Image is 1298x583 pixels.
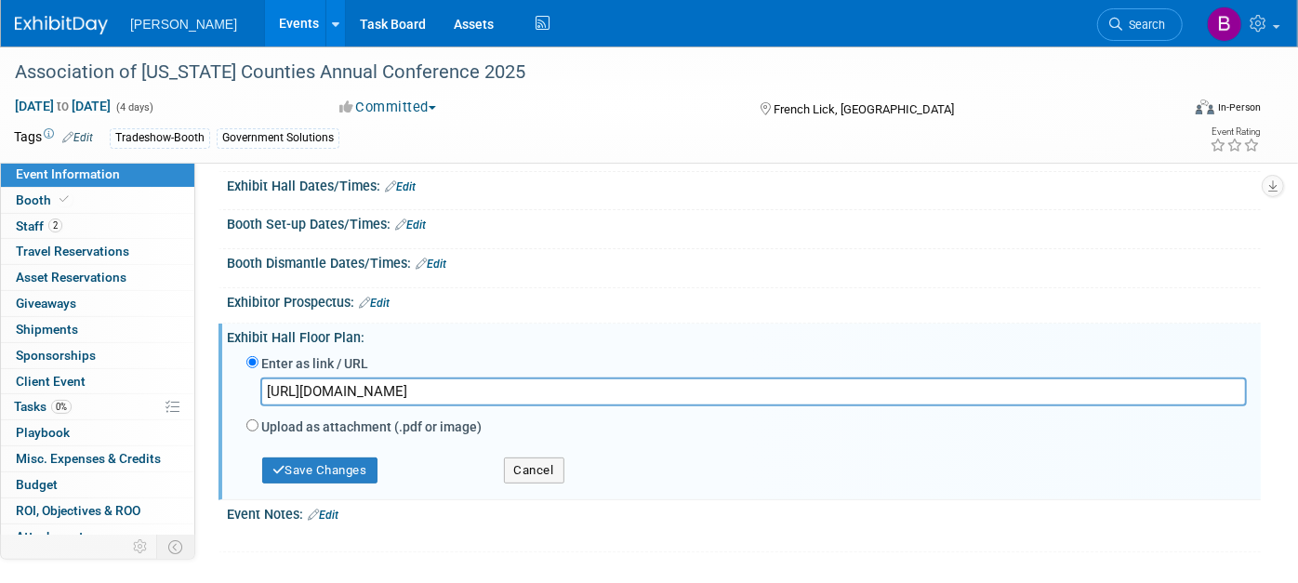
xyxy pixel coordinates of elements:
a: Edit [359,297,390,310]
span: Attachments [16,529,90,544]
a: Staff2 [1,214,194,239]
span: Sponsorships [16,348,96,363]
a: Budget [1,472,194,497]
label: Upload as attachment (.pdf or image) [261,417,482,436]
span: Budget [16,477,58,492]
button: Cancel [504,457,564,484]
div: Association of [US_STATE] Counties Annual Conference 2025 [8,56,1155,89]
a: Edit [395,219,426,232]
td: Tags [14,127,93,149]
div: In-Person [1217,100,1261,114]
span: Playbook [16,425,70,440]
div: Event Format [1077,97,1262,125]
a: Sponsorships [1,343,194,368]
div: Booth Dismantle Dates/Times: [227,249,1261,273]
a: Client Event [1,369,194,394]
span: [PERSON_NAME] [130,17,237,32]
span: Shipments [16,322,78,337]
a: Edit [62,131,93,144]
span: 0% [51,400,72,414]
a: Search [1097,8,1183,41]
div: Exhibitor Prospectus: [227,288,1261,312]
span: Event Information [16,166,120,181]
div: Event Notes: [227,500,1261,524]
div: Exhibit Hall Dates/Times: [227,172,1261,196]
a: Playbook [1,420,194,445]
span: (4 days) [114,101,153,113]
td: Personalize Event Tab Strip [125,535,157,559]
span: Travel Reservations [16,244,129,258]
a: Asset Reservations [1,265,194,290]
span: Asset Reservations [16,270,126,285]
div: Tradeshow-Booth [110,128,210,148]
button: Save Changes [262,457,377,484]
a: Misc. Expenses & Credits [1,446,194,471]
span: Booth [16,192,73,207]
a: ROI, Objectives & ROO [1,498,194,523]
span: Giveaways [16,296,76,311]
span: Tasks [14,399,72,414]
span: Misc. Expenses & Credits [16,451,161,466]
label: Enter as link / URL [261,354,368,373]
img: Buse Onen [1207,7,1242,42]
button: Committed [333,98,444,117]
span: French Lick, [GEOGRAPHIC_DATA] [774,102,954,116]
a: Edit [416,258,446,271]
div: Government Solutions [217,128,339,148]
span: ROI, Objectives & ROO [16,503,140,518]
a: Edit [308,509,338,522]
a: Attachments [1,524,194,550]
a: Giveaways [1,291,194,316]
div: Exhibit Hall Floor Plan: [227,324,1261,347]
span: 2 [48,219,62,232]
a: Tasks0% [1,394,194,419]
a: Event Information [1,162,194,187]
td: Toggle Event Tabs [157,535,195,559]
span: Search [1122,18,1165,32]
div: Booth Set-up Dates/Times: [227,210,1261,234]
span: Staff [16,219,62,233]
span: Client Event [16,374,86,389]
a: Shipments [1,317,194,342]
img: Format-Inperson.png [1196,99,1214,114]
span: [DATE] [DATE] [14,98,112,114]
a: Travel Reservations [1,239,194,264]
div: Event Rating [1210,127,1260,137]
span: to [54,99,72,113]
a: Booth [1,188,194,213]
a: Edit [385,180,416,193]
i: Booth reservation complete [60,194,69,205]
img: ExhibitDay [15,16,108,34]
